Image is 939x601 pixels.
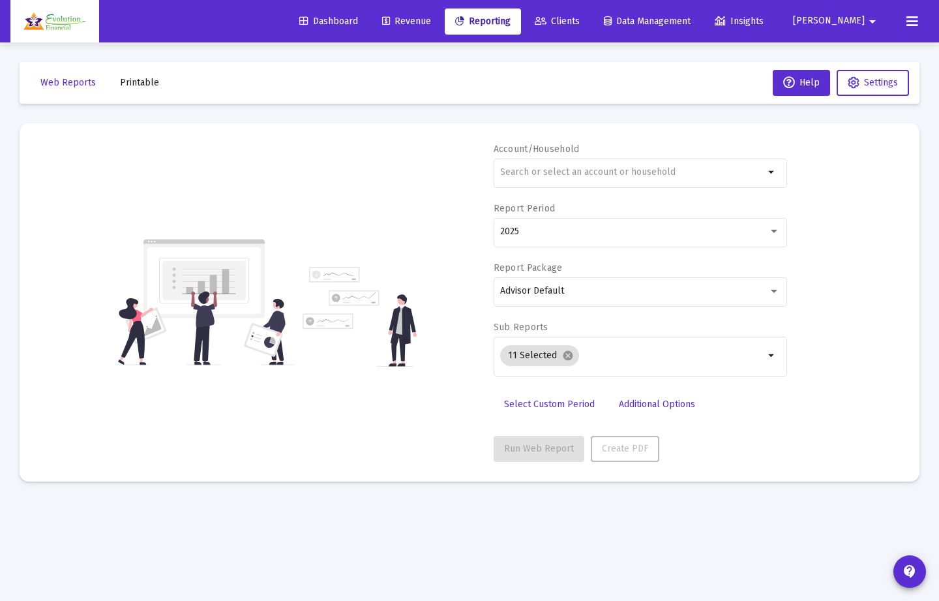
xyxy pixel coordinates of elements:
span: Web Reports [40,77,96,88]
span: Printable [120,77,159,88]
span: Insights [715,16,764,27]
span: Select Custom Period [504,399,595,410]
label: Report Package [494,262,563,273]
mat-icon: contact_support [902,564,917,579]
button: Settings [837,70,909,96]
mat-icon: arrow_drop_down [865,8,880,35]
button: Help [773,70,830,96]
span: Additional Options [619,399,695,410]
span: Data Management [604,16,691,27]
label: Account/Household [494,144,580,155]
span: Run Web Report [504,443,574,454]
span: [PERSON_NAME] [793,16,865,27]
label: Sub Reports [494,322,548,333]
span: Settings [864,77,898,88]
img: reporting-alt [303,267,417,367]
span: Dashboard [299,16,358,27]
span: Clients [535,16,580,27]
a: Revenue [372,8,441,35]
mat-icon: arrow_drop_down [764,164,780,180]
span: Help [783,77,820,88]
span: Advisor Default [500,285,564,296]
label: Report Period [494,203,556,214]
span: Revenue [382,16,431,27]
a: Clients [524,8,590,35]
a: Reporting [445,8,521,35]
span: Create PDF [602,443,648,454]
mat-icon: cancel [562,350,574,362]
button: Web Reports [30,70,106,96]
a: Insights [704,8,774,35]
button: [PERSON_NAME] [777,8,896,34]
mat-chip: 11 Selected [500,345,579,366]
button: Run Web Report [494,436,584,462]
span: Reporting [455,16,511,27]
img: reporting [115,238,295,367]
mat-icon: arrow_drop_down [764,348,780,363]
a: Data Management [593,8,701,35]
img: Dashboard [20,8,89,35]
a: Dashboard [289,8,368,35]
mat-chip-list: Selection [500,343,764,369]
button: Printable [110,70,170,96]
button: Create PDF [591,436,659,462]
span: 2025 [500,226,519,237]
input: Search or select an account or household [500,167,764,177]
